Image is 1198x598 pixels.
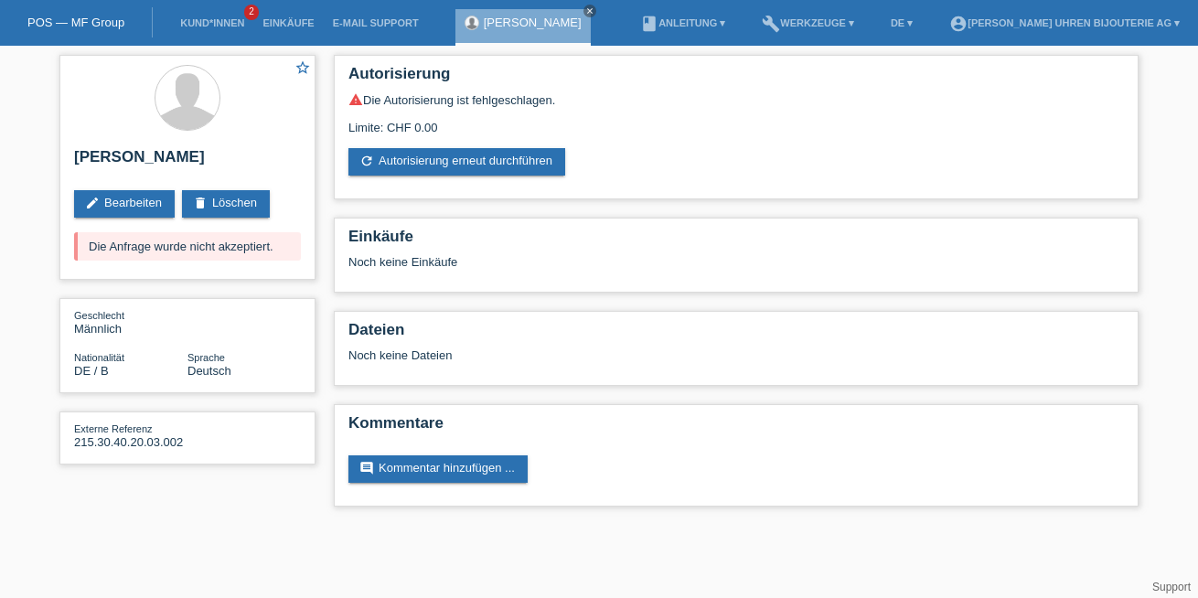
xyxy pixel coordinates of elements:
[348,92,363,107] i: warning
[348,148,565,176] a: refreshAutorisierung erneut durchführen
[74,422,187,449] div: 215.30.40.20.03.002
[640,15,658,33] i: book
[74,308,187,336] div: Männlich
[1152,581,1191,593] a: Support
[74,310,124,321] span: Geschlecht
[348,92,1124,107] div: Die Autorisierung ist fehlgeschlagen.
[74,190,175,218] a: editBearbeiten
[294,59,311,76] i: star_border
[585,6,594,16] i: close
[74,232,301,261] div: Die Anfrage wurde nicht akzeptiert.
[762,15,780,33] i: build
[348,255,1124,283] div: Noch keine Einkäufe
[294,59,311,79] a: star_border
[940,17,1189,28] a: account_circle[PERSON_NAME] Uhren Bijouterie AG ▾
[324,17,428,28] a: E-Mail Support
[359,154,374,168] i: refresh
[359,461,374,475] i: comment
[348,414,1124,442] h2: Kommentare
[74,352,124,363] span: Nationalität
[74,148,301,176] h2: [PERSON_NAME]
[27,16,124,29] a: POS — MF Group
[244,5,259,20] span: 2
[348,228,1124,255] h2: Einkäufe
[74,423,153,434] span: Externe Referenz
[193,196,208,210] i: delete
[171,17,253,28] a: Kund*innen
[85,196,100,210] i: edit
[348,107,1124,134] div: Limite: CHF 0.00
[583,5,596,17] a: close
[348,321,1124,348] h2: Dateien
[348,65,1124,92] h2: Autorisierung
[753,17,863,28] a: buildWerkzeuge ▾
[882,17,922,28] a: DE ▾
[348,455,528,483] a: commentKommentar hinzufügen ...
[182,190,270,218] a: deleteLöschen
[348,348,907,362] div: Noch keine Dateien
[484,16,582,29] a: [PERSON_NAME]
[187,352,225,363] span: Sprache
[949,15,968,33] i: account_circle
[187,364,231,378] span: Deutsch
[253,17,323,28] a: Einkäufe
[74,364,109,378] span: Deutschland / B / 12.09.2022
[631,17,734,28] a: bookAnleitung ▾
